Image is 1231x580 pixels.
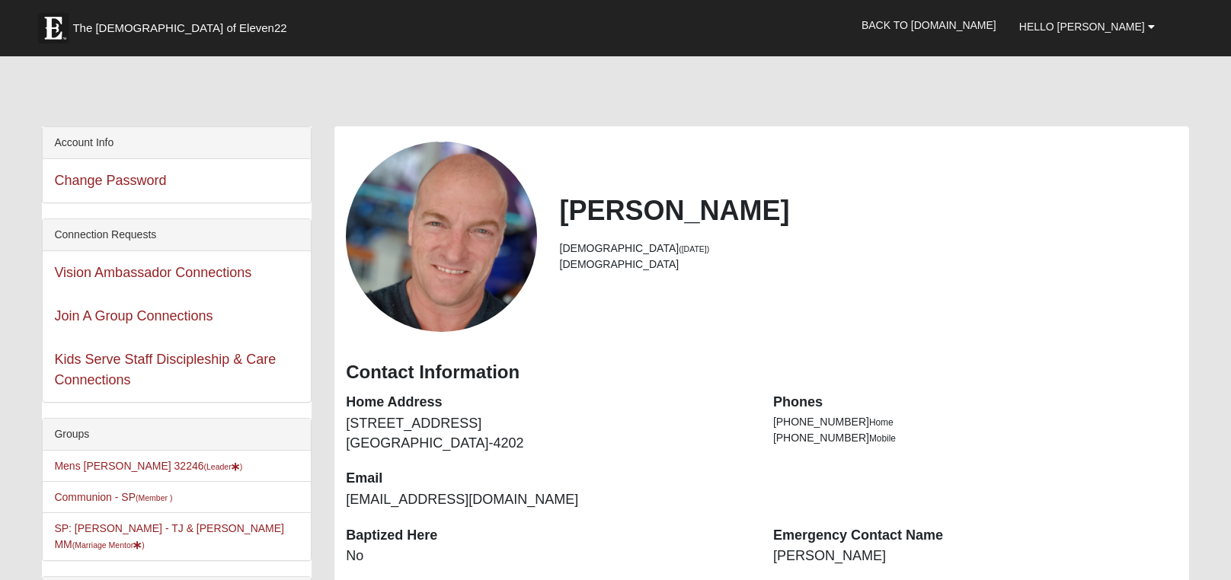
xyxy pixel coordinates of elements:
div: Groups [43,419,311,451]
dt: Phones [773,393,1178,413]
dt: Home Address [346,393,750,413]
a: The [DEMOGRAPHIC_DATA] of Eleven22 [30,5,335,43]
li: [PHONE_NUMBER] [773,430,1178,446]
li: [PHONE_NUMBER] [773,414,1178,430]
a: Mens [PERSON_NAME] 32246(Leader) [54,460,242,472]
div: Connection Requests [43,219,311,251]
span: Home [869,417,894,428]
span: Hello [PERSON_NAME] [1019,21,1145,33]
dd: No [346,547,750,566]
dt: Emergency Contact Name [773,526,1178,546]
img: Eleven22 logo [38,13,69,43]
dt: Baptized Here [346,526,750,546]
a: Change Password [54,173,166,188]
a: Back to [DOMAIN_NAME] [850,6,1008,44]
a: SP: [PERSON_NAME] - TJ & [PERSON_NAME] MM(Marriage Mentor) [54,522,284,550]
small: ([DATE]) [679,244,709,253]
li: [DEMOGRAPHIC_DATA] [560,257,1178,272]
dd: [STREET_ADDRESS] [GEOGRAPHIC_DATA]-4202 [346,414,750,453]
dd: [PERSON_NAME] [773,547,1178,566]
a: View Fullsize Photo [346,142,536,332]
div: Account Info [43,127,311,159]
a: Communion - SP(Member ) [54,491,172,503]
small: (Member ) [136,493,172,502]
small: (Marriage Mentor ) [72,540,145,550]
small: (Leader ) [204,462,243,471]
dt: Email [346,469,750,489]
h3: Contact Information [346,362,1177,384]
span: The [DEMOGRAPHIC_DATA] of Eleven22 [72,21,286,36]
a: Hello [PERSON_NAME] [1008,8,1166,46]
li: [DEMOGRAPHIC_DATA] [560,241,1178,257]
a: Kids Serve Staff Discipleship & Care Connections [54,352,276,387]
a: Join A Group Connections [54,308,213,323]
h2: [PERSON_NAME] [560,194,1178,227]
dd: [EMAIL_ADDRESS][DOMAIN_NAME] [346,490,750,510]
a: Vision Ambassador Connections [54,265,251,280]
span: Mobile [869,433,896,444]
